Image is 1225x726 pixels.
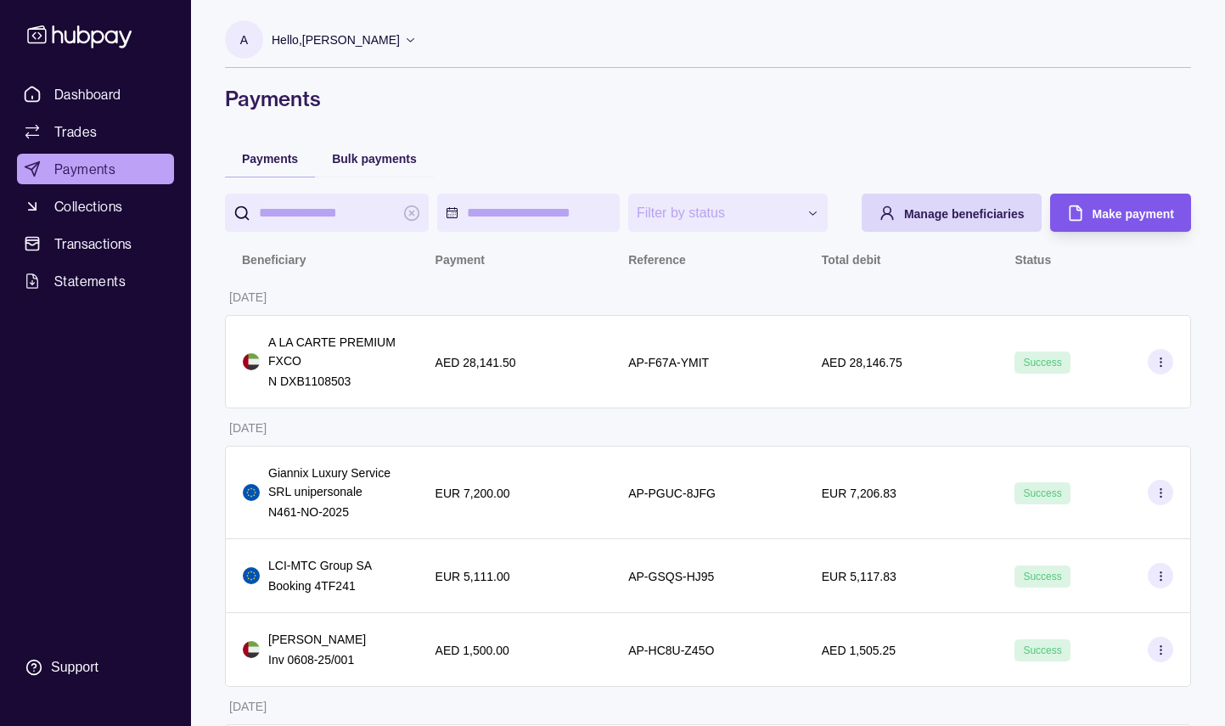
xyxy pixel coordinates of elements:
[229,700,267,713] p: [DATE]
[435,253,485,267] p: Payment
[17,228,174,259] a: Transactions
[54,234,132,254] span: Transactions
[243,567,260,584] img: eu
[822,570,896,583] p: EUR 5,117.83
[54,271,126,291] span: Statements
[54,84,121,104] span: Dashboard
[435,644,509,657] p: AED 1,500.00
[229,421,267,435] p: [DATE]
[268,372,402,391] p: N DXB1108503
[268,503,402,521] p: N461-NO-2025
[1050,194,1191,232] button: Make payment
[1093,207,1174,221] span: Make payment
[17,116,174,147] a: Trades
[268,464,402,501] p: Giannix Luxury Service SRL unipersonale
[17,191,174,222] a: Collections
[225,85,1191,112] h1: Payments
[1023,357,1061,369] span: Success
[435,570,510,583] p: EUR 5,111.00
[332,152,417,166] span: Bulk payments
[268,577,372,595] p: Booking 4TF241
[17,650,174,685] a: Support
[268,650,366,669] p: Inv 0608-25/001
[243,353,260,370] img: ae
[1014,253,1051,267] p: Status
[54,121,97,142] span: Trades
[1023,487,1061,499] span: Success
[628,644,714,657] p: AP-HC8U-Z45O
[243,484,260,501] img: eu
[54,159,115,179] span: Payments
[628,356,709,369] p: AP-F67A-YMIT
[268,630,366,649] p: [PERSON_NAME]
[628,487,716,500] p: AP-PGUC-8JFG
[268,333,402,370] p: A LA CARTE PREMIUM FXCO
[435,356,516,369] p: AED 28,141.50
[1023,571,1061,582] span: Success
[17,79,174,110] a: Dashboard
[822,253,881,267] p: Total debit
[904,207,1025,221] span: Manage beneficiaries
[259,194,395,232] input: search
[628,253,686,267] p: Reference
[242,253,306,267] p: Beneficiary
[17,266,174,296] a: Statements
[54,196,122,217] span: Collections
[229,290,267,304] p: [DATE]
[242,152,298,166] span: Payments
[628,570,714,583] p: AP-GSQS-HJ95
[862,194,1042,232] button: Manage beneficiaries
[51,658,98,677] div: Support
[435,487,510,500] p: EUR 7,200.00
[822,644,896,657] p: AED 1,505.25
[272,31,400,49] p: Hello, [PERSON_NAME]
[17,154,174,184] a: Payments
[243,641,260,658] img: ae
[240,31,248,49] p: A
[822,487,896,500] p: EUR 7,206.83
[822,356,902,369] p: AED 28,146.75
[268,556,372,575] p: LCI-MTC Group SA
[1023,644,1061,656] span: Success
